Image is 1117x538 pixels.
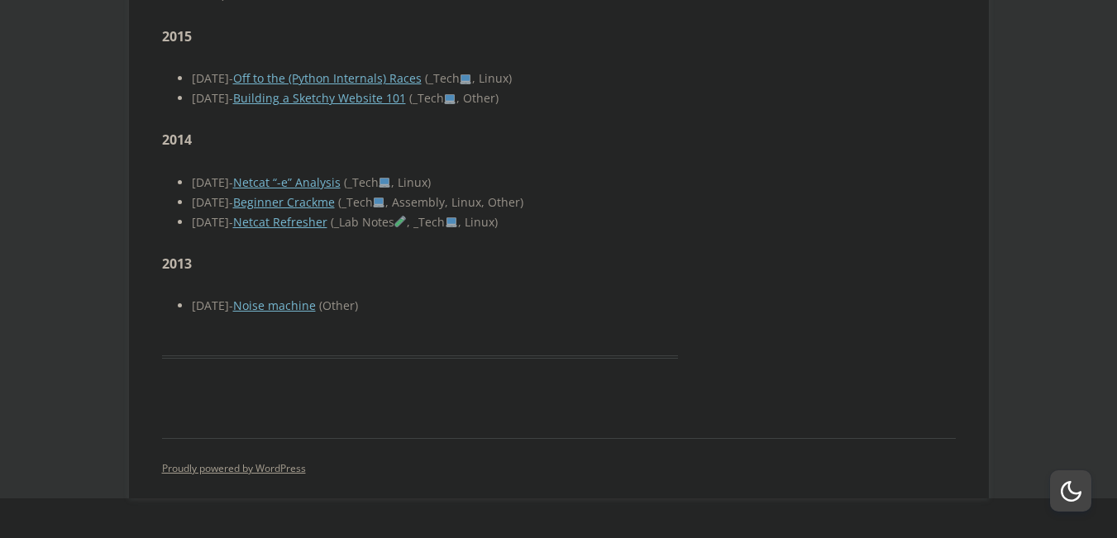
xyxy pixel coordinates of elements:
h3: 2014 [162,128,679,153]
span: - [229,298,233,313]
span: - [229,194,233,210]
span: _Tech , Linux [425,70,513,86]
a: Proudly powered by WordPress [162,461,306,475]
span: [DATE] [192,174,233,190]
h3: 2013 [162,252,679,277]
a: Netcat Refresher [233,214,327,230]
span: _Lab Notes , _Tech , Linux [331,214,499,230]
span: [DATE] [192,298,233,313]
span: _Tech , Assembly, Linux, Other [338,194,524,210]
a: Beginner Crackme [233,194,335,210]
span: ) [508,70,512,86]
span: ( [338,194,341,210]
img: 💻 [460,73,471,84]
span: - [229,174,233,190]
span: - [229,70,233,86]
span: [DATE] [192,194,233,210]
span: ) [494,214,498,230]
span: - [229,90,233,106]
span: ) [495,90,499,106]
a: Off to the (Python Internals) Races [233,70,422,86]
span: ) [427,174,431,190]
img: 💻 [446,216,457,227]
span: ( [409,90,413,106]
span: _Tech , Linux [344,174,432,190]
img: 💻 [373,196,384,207]
span: ) [355,298,358,313]
a: Noise machine [233,298,316,313]
span: - [229,214,233,230]
span: [DATE] [192,214,233,230]
span: ( [331,214,334,230]
span: Other [319,298,358,313]
img: 🧪 [394,216,406,227]
img: 💻 [379,176,390,188]
span: ( [425,70,428,86]
span: ) [520,194,523,210]
a: Netcat “-e” Analysis [233,174,341,190]
a: Building a Sketchy Website 101 [233,90,406,106]
h3: 2015 [162,25,679,50]
span: _Tech , Other [409,90,499,106]
img: 💻 [444,93,456,104]
span: [DATE] [192,70,233,86]
span: ( [319,298,322,313]
span: ( [344,174,347,190]
span: [DATE] [192,90,233,106]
